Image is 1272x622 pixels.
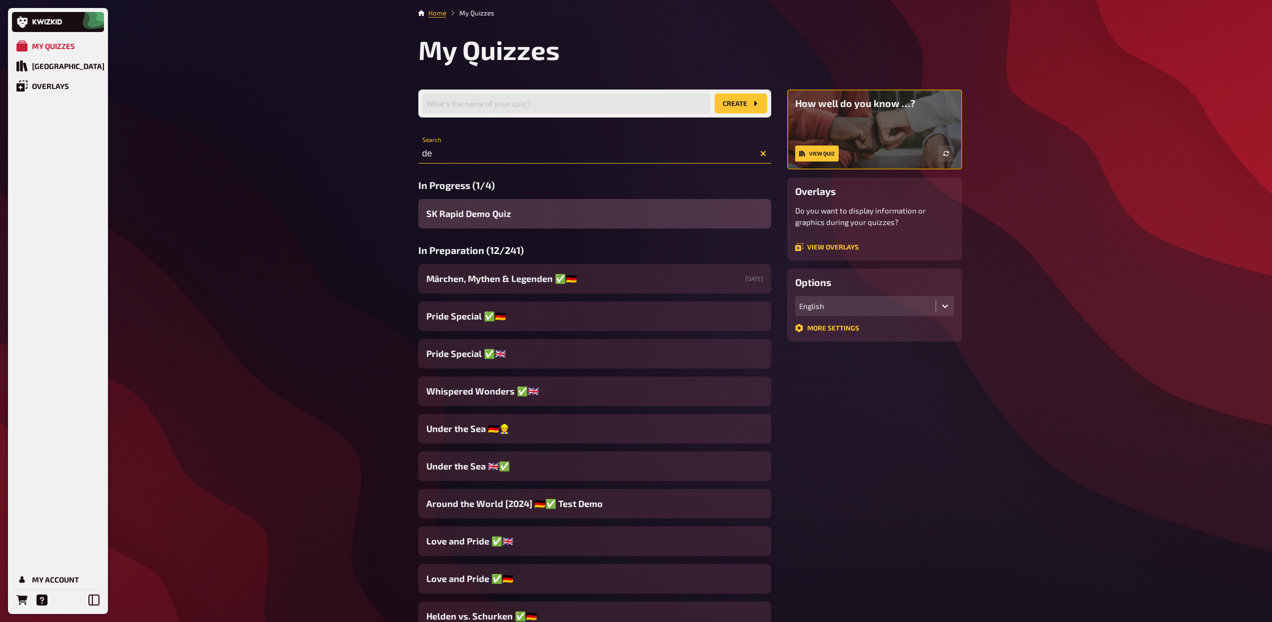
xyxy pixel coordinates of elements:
[446,8,494,18] li: My Quizzes
[418,179,771,191] h3: In Progress (1/4)
[418,489,771,518] a: Around the World [2024] ​🇩🇪​✅​ Test Demo
[795,145,839,161] a: View quiz
[418,34,962,65] h1: My Quizzes
[795,97,954,109] h3: How well do you know …?
[32,61,104,70] div: [GEOGRAPHIC_DATA]
[418,376,771,406] a: Whispered Wonders ✅🇬🇧
[428,9,446,17] a: Home
[795,205,954,227] p: Do you want to display information or graphics during your quizzes?
[426,572,513,585] span: Love and Pride ✅​🇩🇪​
[12,36,104,56] a: My Quizzes
[745,274,763,283] small: [DATE]
[32,575,79,584] div: My Account
[426,347,506,360] span: Pride Special ✅🇬🇧
[418,244,771,256] h3: In Preparation (12/241)
[418,451,771,481] a: Under the Sea​ 🇬🇧✅​
[426,309,506,323] span: Pride Special ✅🇩🇪
[418,143,771,163] input: Search
[418,526,771,556] a: Love and Pride ✅​🇬🇧​
[418,564,771,593] a: Love and Pride ✅​🇩🇪​
[426,422,510,435] span: Under the Sea​ 🇩🇪​👷​
[418,199,771,228] a: SK Rapid Demo Quiz
[426,384,539,398] span: Whispered Wonders ✅🇬🇧
[426,207,511,220] span: SK Rapid Demo Quiz
[428,8,446,18] li: Home
[418,414,771,443] a: Under the Sea​ 🇩🇪​👷​
[32,81,69,90] div: Overlays
[795,276,954,288] h3: Options
[12,590,32,610] a: Orders
[418,339,771,368] a: Pride Special ✅🇬🇧
[12,569,104,589] a: My Account
[795,324,859,332] a: More settings
[799,301,932,310] div: English
[426,497,603,510] span: Around the World [2024] ​🇩🇪​✅​ Test Demo
[795,185,954,197] h3: Overlays
[12,56,104,76] a: Quiz Library
[426,459,510,473] span: Under the Sea​ 🇬🇧✅​
[418,301,771,331] a: Pride Special ✅🇩🇪
[32,41,75,50] div: My Quizzes
[795,243,859,251] a: View overlays
[422,93,711,113] input: What's the name of your quiz?
[426,272,577,285] span: Märchen, Mythen & Legenden ✅​🇩🇪
[12,76,104,96] a: Overlays
[715,93,767,113] button: create
[32,590,52,610] a: Help
[426,534,513,548] span: Love and Pride ✅​🇬🇧​
[418,264,771,293] a: Märchen, Mythen & Legenden ✅​🇩🇪[DATE]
